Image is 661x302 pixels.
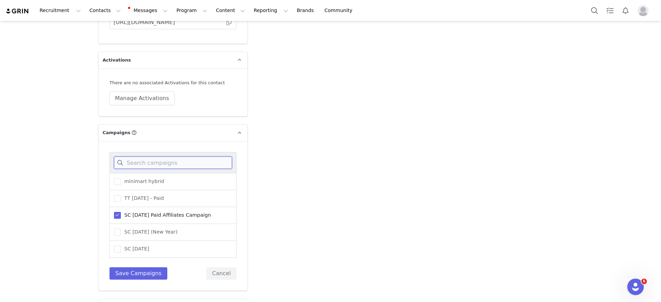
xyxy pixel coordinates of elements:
a: Community [321,3,360,18]
button: Search [587,3,602,18]
img: placeholder-profile.jpg [638,5,649,16]
span: minimart hybrid [121,178,164,185]
button: Messages [125,3,172,18]
button: Content [212,3,249,18]
span: SC [DATE] (New Year) [121,229,178,235]
button: Profile [633,5,655,16]
button: Save Campaigns [109,267,167,280]
button: Program [172,3,211,18]
button: Notifications [618,3,633,18]
div: There are no associated Activations for this contact [109,79,237,86]
a: Tasks [602,3,618,18]
button: Manage Activations [109,91,175,105]
span: SC [DATE] Paid Affiliates Campaign [121,212,211,218]
body: Rich Text Area. Press ALT-0 for help. [6,6,283,13]
a: Brands [293,3,320,18]
input: Search campaigns [114,157,232,169]
button: Reporting [250,3,292,18]
iframe: Intercom live chat [627,279,644,295]
span: Campaigns [103,129,130,136]
span: SC [DATE] [121,246,149,252]
span: TT [DATE] - Paid [121,195,164,202]
button: Cancel [206,267,237,280]
span: Activations [103,57,131,64]
button: Recruitment [35,3,85,18]
span: 6 [641,279,647,284]
button: Contacts [85,3,125,18]
img: grin logo [6,8,30,14]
